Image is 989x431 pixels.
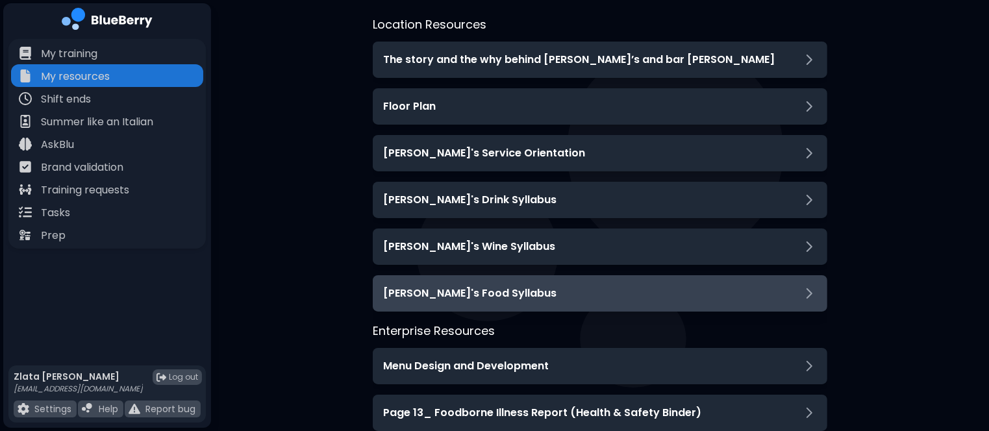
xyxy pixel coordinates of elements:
[383,99,436,114] h3: Floor Plan
[34,403,71,415] p: Settings
[383,192,557,208] h3: [PERSON_NAME]'s Drink Syllabus
[19,160,32,173] img: file icon
[41,160,123,175] p: Brand validation
[41,182,129,198] p: Training requests
[156,373,166,382] img: logout
[41,114,153,130] p: Summer like an Italian
[383,52,775,68] h3: The story and the why behind [PERSON_NAME]’s and bar [PERSON_NAME]
[169,372,198,382] span: Log out
[82,403,94,415] img: file icon
[41,205,70,221] p: Tasks
[383,239,555,254] h3: [PERSON_NAME]'s Wine Syllabus
[41,137,74,153] p: AskBlu
[19,183,32,196] img: file icon
[19,206,32,219] img: file icon
[19,138,32,151] img: file icon
[18,403,29,415] img: file icon
[19,92,32,105] img: file icon
[145,403,195,415] p: Report bug
[41,228,66,243] p: Prep
[19,228,32,241] img: file icon
[383,358,549,374] h3: Menu Design and Development
[373,16,827,34] h3: Location Resources
[383,145,585,161] h3: [PERSON_NAME]'s Service Orientation
[62,8,153,34] img: company logo
[383,405,701,421] h3: Page 13_ Foodborne Illness Report (Health & Safety Binder)
[41,92,91,107] p: Shift ends
[14,371,143,382] p: Zlata [PERSON_NAME]
[19,115,32,128] img: file icon
[19,47,32,60] img: file icon
[99,403,118,415] p: Help
[373,322,827,340] h3: Enterprise Resources
[129,403,140,415] img: file icon
[14,384,143,394] p: [EMAIL_ADDRESS][DOMAIN_NAME]
[41,46,97,62] p: My training
[19,69,32,82] img: file icon
[41,69,110,84] p: My resources
[383,286,557,301] h3: [PERSON_NAME]'s Food Syllabus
